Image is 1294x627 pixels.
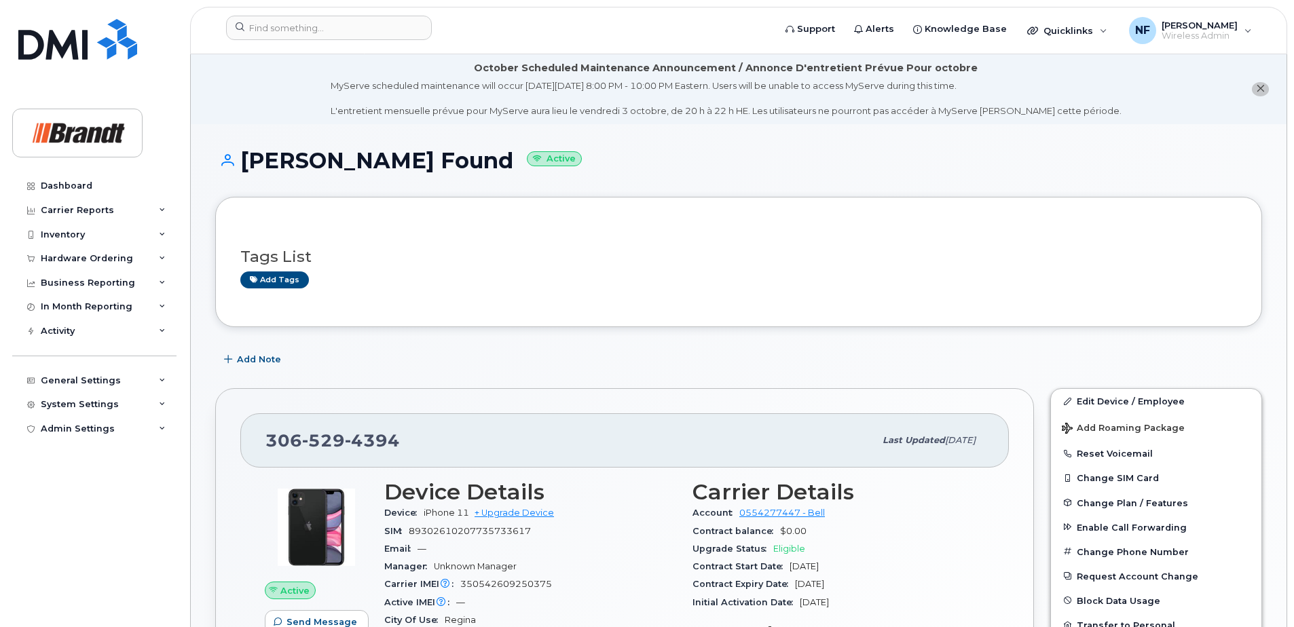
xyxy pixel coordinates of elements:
span: Account [692,508,739,518]
span: Upgrade Status [692,544,773,554]
h3: Tags List [240,248,1237,265]
div: MyServe scheduled maintenance will occur [DATE][DATE] 8:00 PM - 10:00 PM Eastern. Users will be u... [331,79,1122,117]
span: iPhone 11 [424,508,469,518]
span: Device [384,508,424,518]
span: [DATE] [800,597,829,607]
button: Change Plan / Features [1051,491,1261,515]
span: 350542609250375 [460,579,552,589]
span: — [418,544,426,554]
a: Edit Device / Employee [1051,389,1261,413]
span: Regina [445,615,476,625]
span: Contract Expiry Date [692,579,795,589]
span: 529 [302,430,345,451]
span: Add Note [237,353,281,366]
button: Reset Voicemail [1051,441,1261,465]
span: Add Roaming Package [1062,423,1185,436]
button: Enable Call Forwarding [1051,515,1261,539]
span: [DATE] [795,579,824,589]
span: [DATE] [945,435,976,445]
span: Email [384,544,418,554]
button: Change Phone Number [1051,539,1261,564]
span: 89302610207735733617 [409,526,531,536]
span: Active [280,584,310,597]
button: Request Account Change [1051,564,1261,588]
button: Change SIM Card [1051,465,1261,490]
button: Add Roaming Package [1051,413,1261,441]
h1: [PERSON_NAME] Found [215,149,1262,172]
a: 0554277447 - Bell [739,508,825,518]
small: Active [527,151,582,167]
button: close notification [1252,82,1269,96]
h3: Device Details [384,480,676,504]
h3: Carrier Details [692,480,984,504]
span: 306 [265,430,400,451]
span: Contract balance [692,526,780,536]
span: $0.00 [780,526,807,536]
img: iPhone_11.jpg [276,487,357,568]
span: 4394 [345,430,400,451]
span: Initial Activation Date [692,597,800,607]
span: Unknown Manager [434,561,517,571]
button: Add Note [215,347,293,372]
span: Active IMEI [384,597,456,607]
span: [DATE] [790,561,819,571]
span: Carrier IMEI [384,579,460,589]
span: Change Plan / Features [1077,497,1188,508]
span: SIM [384,526,409,536]
div: October Scheduled Maintenance Announcement / Annonce D'entretient Prévue Pour octobre [474,61,978,75]
a: Add tags [240,271,309,288]
button: Block Data Usage [1051,588,1261,613]
span: Enable Call Forwarding [1077,522,1187,532]
span: City Of Use [384,615,445,625]
span: Contract Start Date [692,561,790,571]
span: Last updated [883,435,945,445]
span: — [456,597,465,607]
span: Manager [384,561,434,571]
a: + Upgrade Device [475,508,554,518]
span: Eligible [773,544,805,554]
